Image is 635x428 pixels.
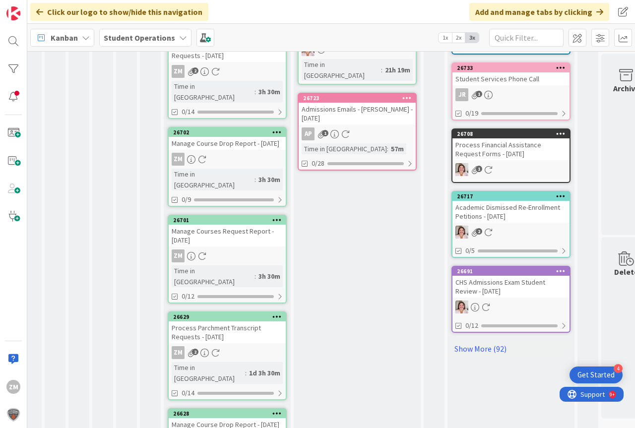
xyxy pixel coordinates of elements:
div: 26691 [457,268,570,275]
span: : [254,271,256,282]
div: ZM [6,380,20,394]
div: Add and manage tabs by clicking [469,3,609,21]
span: 0/19 [465,108,478,119]
a: 26708Process Financial Assistance Request Forms - [DATE]EW [451,128,571,183]
a: 26723Admissions Emails - [PERSON_NAME] - [DATE]APTime in [GEOGRAPHIC_DATA]:57m0/28 [298,93,417,171]
div: Time in [GEOGRAPHIC_DATA] [302,143,387,154]
div: Student Services Phone Call [452,72,570,85]
a: Process Parchment Transcript Requests - [DATE]ZMTime in [GEOGRAPHIC_DATA]:3h 30m0/14 [168,30,287,119]
div: 21h 19m [382,64,413,75]
span: 1 [476,166,482,172]
input: Quick Filter... [489,29,564,47]
div: ZM [172,65,185,78]
div: 3h 30m [256,174,283,185]
div: 26701 [173,217,286,224]
div: 26723 [303,95,416,102]
div: 26733Student Services Phone Call [452,63,570,85]
span: 0/12 [182,291,194,302]
div: 26708Process Financial Assistance Request Forms - [DATE] [452,129,570,160]
span: : [245,367,247,378]
span: : [381,64,382,75]
div: 26702 [173,129,286,136]
span: 1x [439,33,452,43]
div: 26691CHS Admissions Exam Student Review - [DATE] [452,267,570,298]
div: Click our logo to show/hide this navigation [30,3,208,21]
div: Time in [GEOGRAPHIC_DATA] [172,169,254,190]
div: ZM [169,153,286,166]
div: JR [455,88,468,101]
img: EW [455,226,468,239]
span: 3x [465,33,479,43]
div: Manage Courses Request Report - [DATE] [169,225,286,246]
span: Support [21,1,45,13]
div: 26717 [452,192,570,201]
div: 26629Process Parchment Transcript Requests - [DATE] [169,312,286,343]
div: Time in [GEOGRAPHIC_DATA] [172,362,245,384]
a: 26717Academic Dismissed Re-Enrollment Petitions - [DATE]EW0/5 [451,191,571,258]
a: 26691CHS Admissions Exam Student Review - [DATE]EW0/12 [451,266,571,333]
span: 0/14 [182,107,194,117]
span: : [254,174,256,185]
b: Student Operations [104,33,175,43]
span: 2 [476,228,482,235]
div: 9+ [50,4,55,12]
div: 3h 30m [256,86,283,97]
div: AP [302,127,315,140]
div: ZM [172,249,185,262]
div: AP [299,127,416,140]
div: Get Started [577,370,615,380]
span: Kanban [51,32,78,44]
span: 0/5 [465,245,475,256]
div: CHS Admissions Exam Student Review - [DATE] [452,276,570,298]
div: 26628 [173,410,286,417]
div: 26702 [169,128,286,137]
div: EW [452,301,570,313]
div: 26708 [457,130,570,137]
span: 0/14 [182,388,194,398]
span: 2 [192,349,198,355]
div: Admissions Emails - [PERSON_NAME] - [DATE] [299,103,416,124]
span: 1 [476,91,482,97]
div: Process Financial Assistance Request Forms - [DATE] [452,138,570,160]
div: 26717Academic Dismissed Re-Enrollment Petitions - [DATE] [452,192,570,223]
a: 26701Manage Courses Request Report - [DATE]ZMTime in [GEOGRAPHIC_DATA]:3h 30m0/12 [168,215,287,304]
img: Visit kanbanzone.com [6,6,20,20]
span: : [254,86,256,97]
div: Time in [GEOGRAPHIC_DATA] [172,81,254,103]
div: ZM [169,346,286,359]
span: : [387,143,388,154]
div: ZM [169,249,286,262]
div: EW [452,226,570,239]
a: Show More (92) [451,341,571,357]
div: 26702Manage Course Drop Report - [DATE] [169,128,286,150]
div: 26701 [169,216,286,225]
div: 26733 [452,63,570,72]
div: ZM [172,153,185,166]
div: Open Get Started checklist, remaining modules: 4 [570,367,623,383]
div: 4 [614,364,623,373]
div: 26628 [169,409,286,418]
div: 26629 [173,313,286,320]
div: Time in [GEOGRAPHIC_DATA] [302,59,381,81]
div: 26723 [299,94,416,103]
div: ZM [169,65,286,78]
div: 26723Admissions Emails - [PERSON_NAME] - [DATE] [299,94,416,124]
img: EW [455,301,468,313]
a: 26733Student Services Phone CallJR0/19 [451,62,571,121]
div: 26708 [452,129,570,138]
div: 26701Manage Courses Request Report - [DATE] [169,216,286,246]
span: 2 [192,67,198,74]
div: 26717 [457,193,570,200]
img: EW [455,163,468,176]
div: 26733 [457,64,570,71]
div: Time in [GEOGRAPHIC_DATA] [172,265,254,287]
a: 26629Process Parchment Transcript Requests - [DATE]ZMTime in [GEOGRAPHIC_DATA]:1d 3h 30m0/14 [168,311,287,400]
div: 26629 [169,312,286,321]
div: Process Parchment Transcript Requests - [DATE] [169,321,286,343]
span: 1 [322,130,328,136]
div: 1d 3h 30m [247,367,283,378]
div: ZM [172,346,185,359]
div: 26691 [452,267,570,276]
img: avatar [6,408,20,422]
span: 2x [452,33,465,43]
